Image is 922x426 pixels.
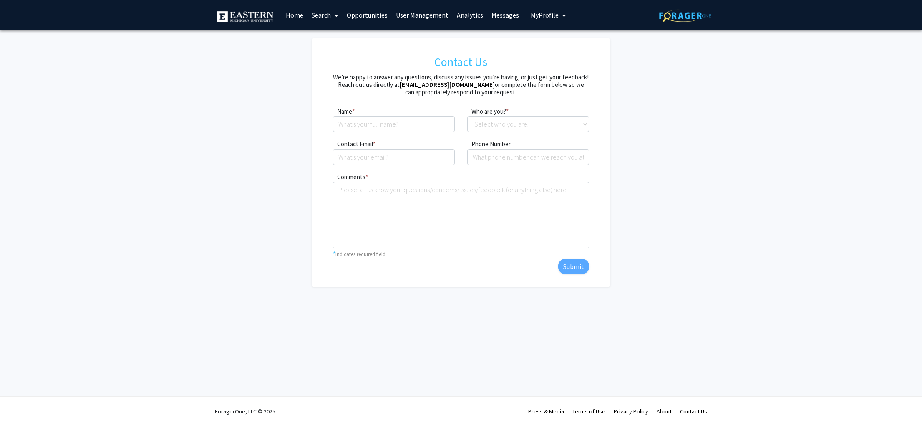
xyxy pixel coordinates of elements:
label: Phone Number [467,139,511,149]
a: Privacy Policy [614,408,648,415]
label: Who are you? [467,107,506,117]
span: My Profile [531,11,559,19]
a: Opportunities [343,0,392,30]
label: Comments [333,172,365,182]
iframe: Chat [6,181,159,420]
a: Terms of Use [572,408,605,415]
label: Name [333,107,352,117]
input: What's your full name? [333,116,455,132]
input: What's your email? [333,149,455,165]
h5: We’re happy to answer any questions, discuss any issues you’re having, or just get your feedback!... [333,74,589,96]
a: About [657,408,672,415]
a: Search [307,0,343,30]
a: Press & Media [528,408,564,415]
img: Eastern Michigan University Logo [217,11,273,22]
a: User Management [392,0,453,30]
img: ForagerOne Logo [659,9,711,22]
small: Indicates required field [335,251,385,257]
h1: Contact Us [333,51,589,74]
a: Messages [487,0,523,30]
a: [EMAIL_ADDRESS][DOMAIN_NAME] [400,81,495,89]
label: Contact Email [333,139,373,149]
input: What phone number can we reach you at? [467,149,589,165]
a: Analytics [453,0,487,30]
a: Contact Us [680,408,707,415]
a: Home [282,0,307,30]
button: Submit [558,259,589,274]
div: ForagerOne, LLC © 2025 [215,397,275,426]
